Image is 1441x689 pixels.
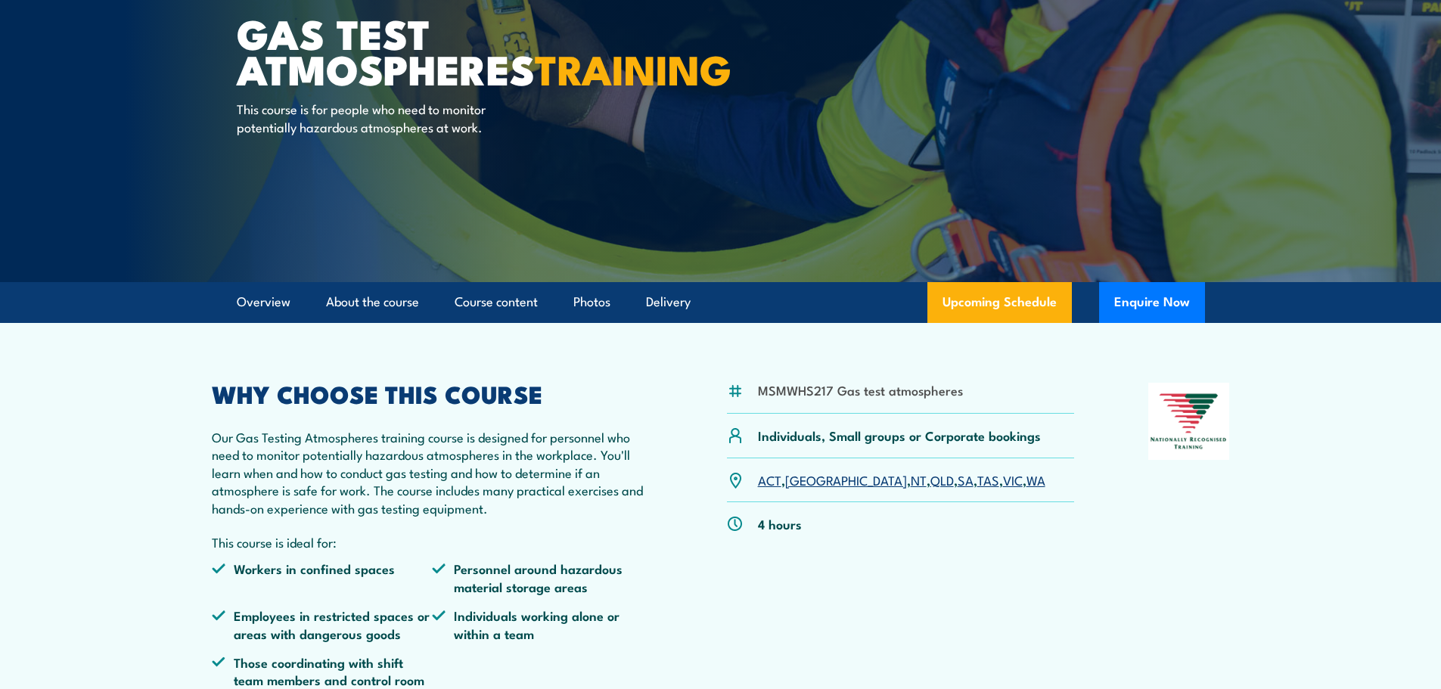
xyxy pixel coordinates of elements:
[1099,282,1205,323] button: Enquire Now
[237,100,513,135] p: This course is for people who need to monitor potentially hazardous atmospheres at work.
[758,471,1045,489] p: , , , , , , ,
[535,36,731,99] strong: TRAINING
[958,470,974,489] a: SA
[977,470,999,489] a: TAS
[758,470,781,489] a: ACT
[930,470,954,489] a: QLD
[758,427,1041,444] p: Individuals, Small groups or Corporate bookings
[237,15,610,85] h1: Gas Test Atmospheres
[1148,383,1230,460] img: Nationally Recognised Training logo.
[212,383,654,404] h2: WHY CHOOSE THIS COURSE
[1026,470,1045,489] a: WA
[212,607,433,642] li: Employees in restricted spaces or areas with dangerous goods
[1003,470,1023,489] a: VIC
[212,428,654,517] p: Our Gas Testing Atmospheres training course is designed for personnel who need to monitor potenti...
[927,282,1072,323] a: Upcoming Schedule
[212,533,654,551] p: This course is ideal for:
[432,607,653,642] li: Individuals working alone or within a team
[573,282,610,322] a: Photos
[326,282,419,322] a: About the course
[785,470,907,489] a: [GEOGRAPHIC_DATA]
[455,282,538,322] a: Course content
[758,381,963,399] li: MSMWHS217 Gas test atmospheres
[646,282,691,322] a: Delivery
[758,515,802,532] p: 4 hours
[237,282,290,322] a: Overview
[212,560,433,595] li: Workers in confined spaces
[432,560,653,595] li: Personnel around hazardous material storage areas
[911,470,927,489] a: NT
